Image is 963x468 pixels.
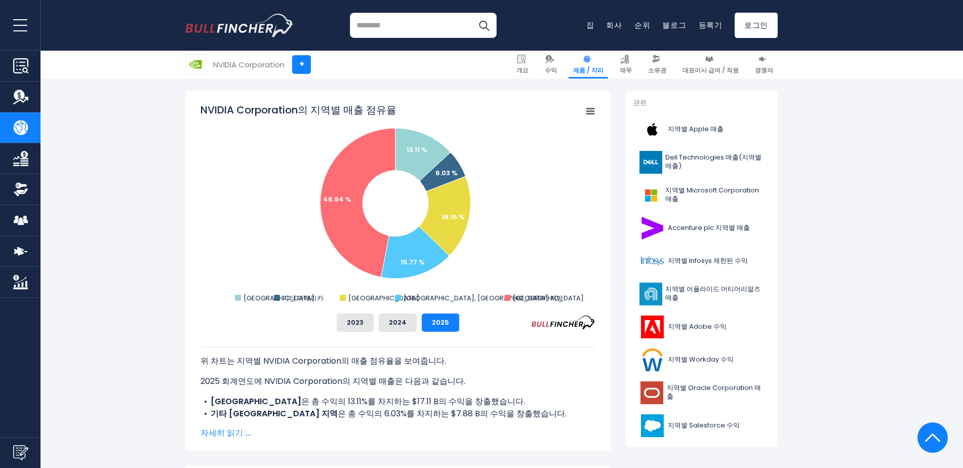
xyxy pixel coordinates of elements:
img: AMAT 로고 [639,283,662,305]
img: INFY 로고 [639,250,665,272]
li: 은 총 수익의 6.03%를 차지하는 $7.88 B의 수익을 창출했습니다. [200,408,595,420]
a: 수익 [540,51,561,79]
span: 지역별 Adobe 수익 [668,323,727,331]
span: 지역별 Apple 매출 [668,125,724,134]
a: 재무 [615,51,636,79]
a: 지역별 Microsoft Corporation 매출 [633,181,770,209]
svg: NVIDIA Corporation의 지역별 매출 점유율 [200,103,595,305]
span: 대표이사 급여 / 직원 [683,66,739,74]
span: Accenture plc 지역별 매출 [668,224,750,232]
tspan: NVIDIA Corporation의 지역별 매출 점유율 [200,103,396,117]
a: Accenture plc 지역별 매출 [633,214,770,242]
a: 로그인 [735,13,778,38]
span: 재무 [620,66,632,74]
img: CRM 로고 [639,414,665,437]
button: 2024 [379,314,417,332]
text: [GEOGRAPHIC_DATA] [244,293,314,303]
img: MSFT 로고 [639,184,662,207]
img: 소유권 [13,182,28,197]
a: 회사 [606,20,622,30]
a: 지역별 Workday 수익 [633,346,770,374]
a: 지역별 Adobe 수익 [633,313,770,341]
span: 제품 / 지리 [573,66,604,74]
img: AAPL 로고 [639,118,665,141]
img: ACN 로고 [639,217,665,240]
span: Dell Technologies 매출(지역별 매출) [665,153,764,171]
span: 소유권 [648,66,666,74]
img: NVDA logo [186,55,205,74]
p: 2025 회계연도에 NVIDIA Corporation의 지역별 매출은 다음과 같습니다. [200,375,595,387]
img: 불핀처 로고 [185,14,294,37]
a: + [292,55,311,74]
span: 지역별 어플라이드 머티어리얼즈 매출 [665,285,764,302]
a: 블로그 [662,20,686,30]
text: [GEOGRAPHIC_DATA], [GEOGRAPHIC_DATA] 지방 [404,293,563,303]
a: 개요 [512,51,533,79]
text: 18.15 % [442,212,465,222]
li: 은 총 수익의 13.11%를 차지하는 $17.11 B의 수익을 창출했습니다. [200,396,595,408]
a: 집 [586,20,594,30]
a: 지역별 어플라이드 머티어리얼즈 매출 [633,280,770,308]
button: 검색 [471,13,497,38]
a: 지역별 Apple 매출 [633,115,770,143]
a: 등록기 [699,20,723,30]
span: 수익 [545,66,557,74]
text: 13.11 % [407,145,427,154]
a: 지역별 Oracle Corporation 매출 [633,379,770,407]
text: [GEOGRAPHIC_DATA] [348,293,419,303]
p: 위 차트는 지역별 NVIDIA Corporation의 매출 점유율을 보여줍니다. [200,355,595,367]
a: 홈페이지 바로가기 [185,14,294,37]
a: 제품 / 지리 [569,51,608,79]
button: 2023 [337,314,374,332]
span: 지역별 Oracle Corporation 매출 [667,384,764,401]
span: 지역별 Infosys 제한된 수익 [668,257,748,265]
span: 경쟁자 [755,66,773,74]
span: 지역별 Workday 수익 [668,356,734,364]
b: 싱가포르는 [211,420,251,432]
text: 6.03 % [435,168,458,178]
b: 기타 [GEOGRAPHIC_DATA] 지역 [211,408,338,419]
a: Dell Technologies 매출(지역별 매출) [633,148,770,176]
a: 대표이사 급여 / 직원 [678,51,743,79]
a: 소유권 [644,51,671,79]
div: NVIDIA Corporation [213,59,285,70]
img: ADBE 로고 [639,316,665,338]
span: 지역별 Microsoft Corporation 매출 [665,186,764,204]
span: 개요 [516,66,529,74]
text: 46.94 % [323,194,351,204]
text: 기타 아메리카 [283,293,324,303]
span: 지역별 Salesforce 수익 [668,421,740,430]
text: [GEOGRAPHIC_DATA] [513,293,584,303]
p: 관련 [633,99,770,107]
b: [GEOGRAPHIC_DATA] [211,396,301,407]
a: 지역별 Salesforce 수익 [633,412,770,440]
button: 2025 [422,314,459,332]
text: 15.77 % [400,257,425,267]
img: DELL 로고 [639,151,662,174]
a: 지역별 Infosys 제한된 수익 [633,247,770,275]
a: 순위 [634,20,651,30]
li: 총 수익의 18.15%를 차지하는 $23.68 B의 수익을 창출했습니다. [200,420,595,432]
span: 자세히 읽기 ... [200,427,595,439]
img: ORCL 로고 [639,381,664,404]
a: 경쟁자 [750,51,778,79]
img: WDAY 로고 [639,348,665,371]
